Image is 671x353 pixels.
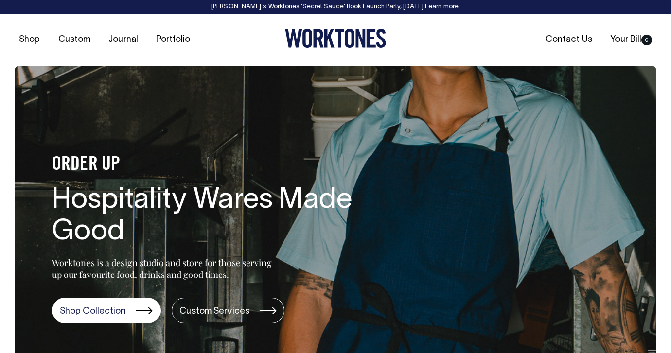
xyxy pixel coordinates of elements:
h1: Hospitality Wares Made Good [52,185,367,248]
a: Custom [54,32,94,48]
a: Your Bill0 [606,32,656,48]
a: Portfolio [152,32,194,48]
a: Shop [15,32,44,48]
div: [PERSON_NAME] × Worktones ‘Secret Sauce’ Book Launch Party, [DATE]. . [10,3,661,10]
a: Shop Collection [52,298,161,323]
a: Learn more [425,4,459,10]
p: Worktones is a design studio and store for those serving up our favourite food, drinks and good t... [52,257,276,280]
span: 0 [641,35,652,45]
a: Journal [105,32,142,48]
a: Custom Services [172,298,284,323]
h4: ORDER UP [52,155,367,175]
a: Contact Us [541,32,596,48]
